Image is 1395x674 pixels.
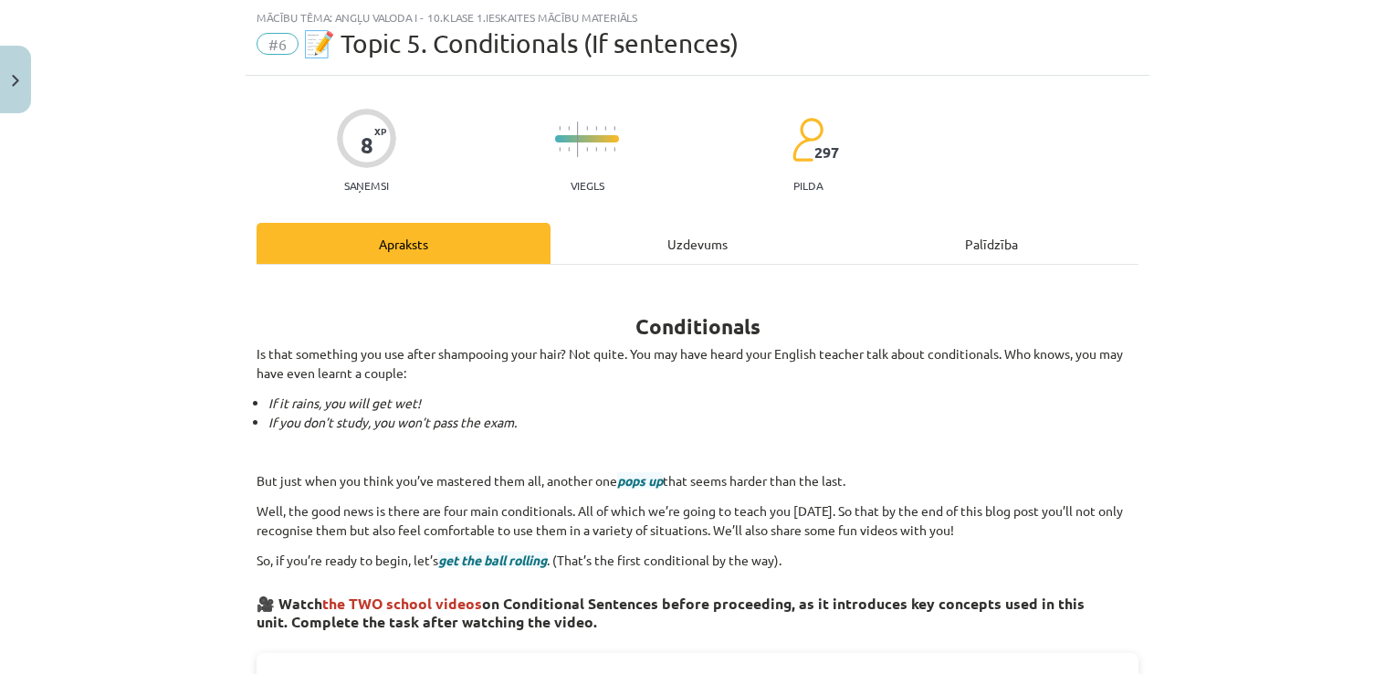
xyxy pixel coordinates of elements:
span: 297 [814,144,839,161]
p: But just when you think you’ve mastered them all, another one that seems harder than the last. [257,471,1138,490]
i: If you don’t study, you won’t pass the exam. [268,414,517,430]
b: Conditionals [635,313,760,340]
p: pilda [793,179,823,192]
span: pops up [617,472,663,489]
img: icon-short-line-57e1e144782c952c97e751825c79c345078a6d821885a25fce030b3d8c18986b.svg [595,126,597,131]
strong: 🎥 Watch on Conditional Sentences before proceeding, as it introduces key concepts used in this un... [257,594,1085,631]
img: students-c634bb4e5e11cddfef0936a35e636f08e4e9abd3cc4e673bd6f9a4125e45ecb1.svg [792,117,823,163]
img: icon-short-line-57e1e144782c952c97e751825c79c345078a6d821885a25fce030b3d8c18986b.svg [604,147,606,152]
img: icon-short-line-57e1e144782c952c97e751825c79c345078a6d821885a25fce030b3d8c18986b.svg [614,147,615,152]
p: So, if you’re ready to begin, let’s . (That’s the first conditional by the way). [257,551,1138,570]
img: icon-short-line-57e1e144782c952c97e751825c79c345078a6d821885a25fce030b3d8c18986b.svg [586,147,588,152]
img: icon-short-line-57e1e144782c952c97e751825c79c345078a6d821885a25fce030b3d8c18986b.svg [586,126,588,131]
span: 📝 Topic 5. Conditionals (If sentences) [303,28,739,58]
span: XP [374,126,386,136]
div: Uzdevums [551,223,844,264]
img: icon-short-line-57e1e144782c952c97e751825c79c345078a6d821885a25fce030b3d8c18986b.svg [614,126,615,131]
p: Saņemsi [337,179,396,192]
img: icon-short-line-57e1e144782c952c97e751825c79c345078a6d821885a25fce030b3d8c18986b.svg [568,126,570,131]
img: icon-long-line-d9ea69661e0d244f92f715978eff75569469978d946b2353a9bb055b3ed8787d.svg [577,121,579,157]
span: #6 [257,33,299,55]
span: the TWO school videos [322,594,482,613]
div: Apraksts [257,223,551,264]
p: Viegls [571,179,604,192]
div: 8 [361,132,373,158]
img: icon-short-line-57e1e144782c952c97e751825c79c345078a6d821885a25fce030b3d8c18986b.svg [559,126,561,131]
img: icon-short-line-57e1e144782c952c97e751825c79c345078a6d821885a25fce030b3d8c18986b.svg [568,147,570,152]
img: icon-close-lesson-0947bae3869378f0d4975bcd49f059093ad1ed9edebbc8119c70593378902aed.svg [12,75,19,87]
p: Well, the good news is there are four main conditionals. All of which we’re going to teach you [D... [257,501,1138,540]
img: icon-short-line-57e1e144782c952c97e751825c79c345078a6d821885a25fce030b3d8c18986b.svg [559,147,561,152]
img: icon-short-line-57e1e144782c952c97e751825c79c345078a6d821885a25fce030b3d8c18986b.svg [604,126,606,131]
p: Is that something you use after shampooing your hair? Not quite. You may have heard your English ... [257,344,1138,383]
span: get the ball rolling [438,552,547,568]
img: icon-short-line-57e1e144782c952c97e751825c79c345078a6d821885a25fce030b3d8c18986b.svg [595,147,597,152]
div: Palīdzība [844,223,1138,264]
i: If it rains, you will get wet! [268,395,421,411]
div: Mācību tēma: Angļu valoda i - 10.klase 1.ieskaites mācību materiāls [257,11,1138,24]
